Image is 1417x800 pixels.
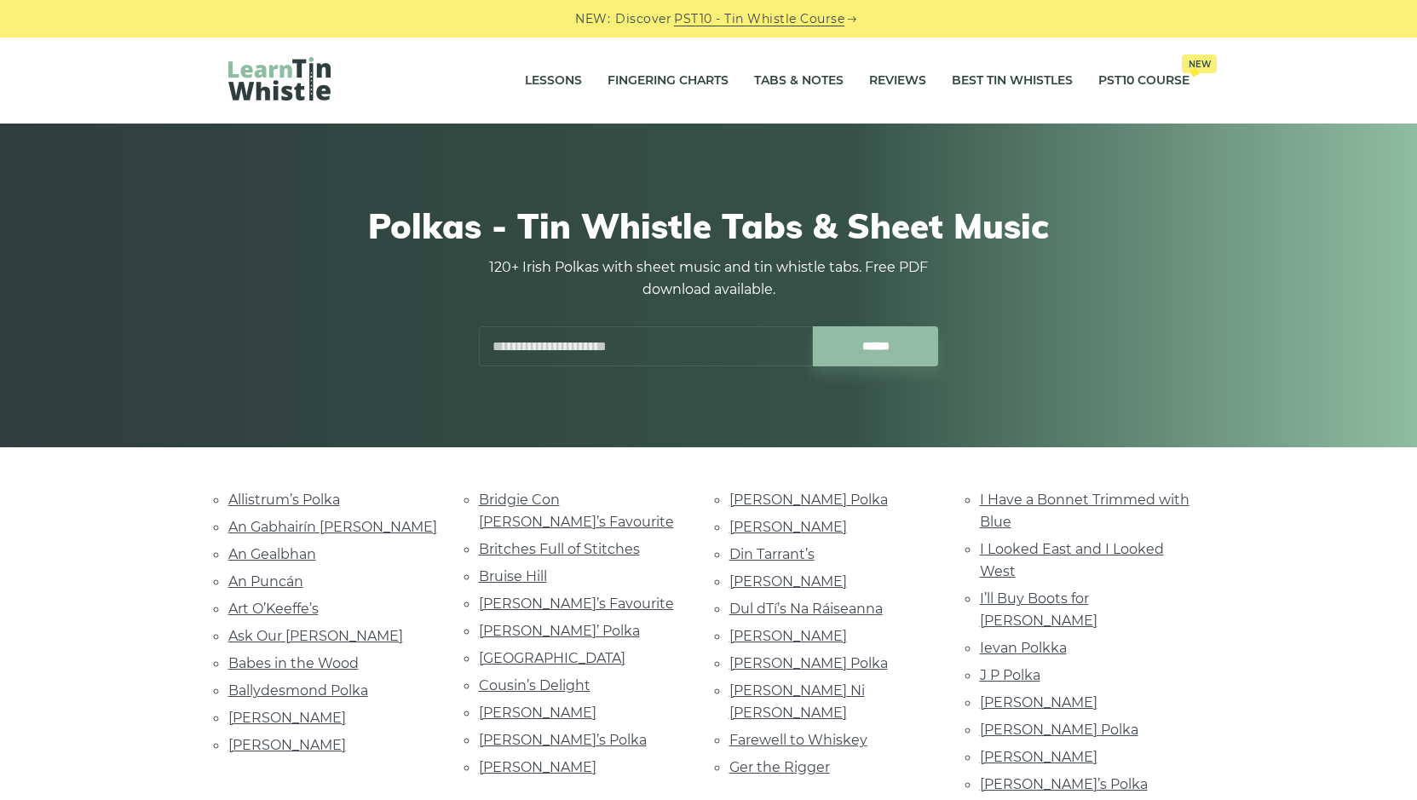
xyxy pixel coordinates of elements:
[479,650,625,666] a: [GEOGRAPHIC_DATA]
[479,677,590,694] a: Cousin’s Delight
[980,749,1097,765] a: [PERSON_NAME]
[729,759,830,775] a: Ger the Rigger
[729,492,888,508] a: [PERSON_NAME] Polka
[228,601,319,617] a: Art O’Keeffe’s
[729,682,865,721] a: [PERSON_NAME] Ni [PERSON_NAME]
[729,519,847,535] a: [PERSON_NAME]
[228,57,331,101] img: LearnTinWhistle.com
[228,710,346,726] a: [PERSON_NAME]
[980,590,1097,629] a: I’ll Buy Boots for [PERSON_NAME]
[1098,60,1189,102] a: PST10 CourseNew
[525,60,582,102] a: Lessons
[1182,55,1217,73] span: New
[729,601,883,617] a: Dul dTí’s Na Ráiseanna
[228,628,403,644] a: Ask Our [PERSON_NAME]
[228,205,1189,246] h1: Polkas - Tin Whistle Tabs & Sheet Music
[729,546,815,562] a: Din Tarrant’s
[228,655,359,671] a: Babes in the Wood
[980,722,1138,738] a: [PERSON_NAME] Polka
[228,519,437,535] a: An Gabhairín [PERSON_NAME]
[479,732,647,748] a: [PERSON_NAME]’s Polka
[228,546,316,562] a: An Gealbhan
[608,60,729,102] a: Fingering Charts
[228,737,346,753] a: [PERSON_NAME]
[479,568,547,584] a: Bruise Hill
[479,596,674,612] a: [PERSON_NAME]’s Favourite
[729,573,847,590] a: [PERSON_NAME]
[479,541,640,557] a: Britches Full of Stitches
[980,492,1189,530] a: I Have a Bonnet Trimmed with Blue
[729,732,867,748] a: Farewell to Whiskey
[228,573,303,590] a: An Puncán
[869,60,926,102] a: Reviews
[754,60,844,102] a: Tabs & Notes
[980,776,1148,792] a: [PERSON_NAME]’s Polka
[980,694,1097,711] a: [PERSON_NAME]
[952,60,1073,102] a: Best Tin Whistles
[228,682,368,699] a: Ballydesmond Polka
[980,640,1067,656] a: Ievan Polkka
[980,667,1040,683] a: J P Polka
[479,759,596,775] a: [PERSON_NAME]
[729,628,847,644] a: [PERSON_NAME]
[479,492,674,530] a: Bridgie Con [PERSON_NAME]’s Favourite
[729,655,888,671] a: [PERSON_NAME] Polka
[980,541,1164,579] a: I Looked East and I Looked West
[479,705,596,721] a: [PERSON_NAME]
[479,623,640,639] a: [PERSON_NAME]’ Polka
[479,256,939,301] p: 120+ Irish Polkas with sheet music and tin whistle tabs. Free PDF download available.
[228,492,340,508] a: Allistrum’s Polka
